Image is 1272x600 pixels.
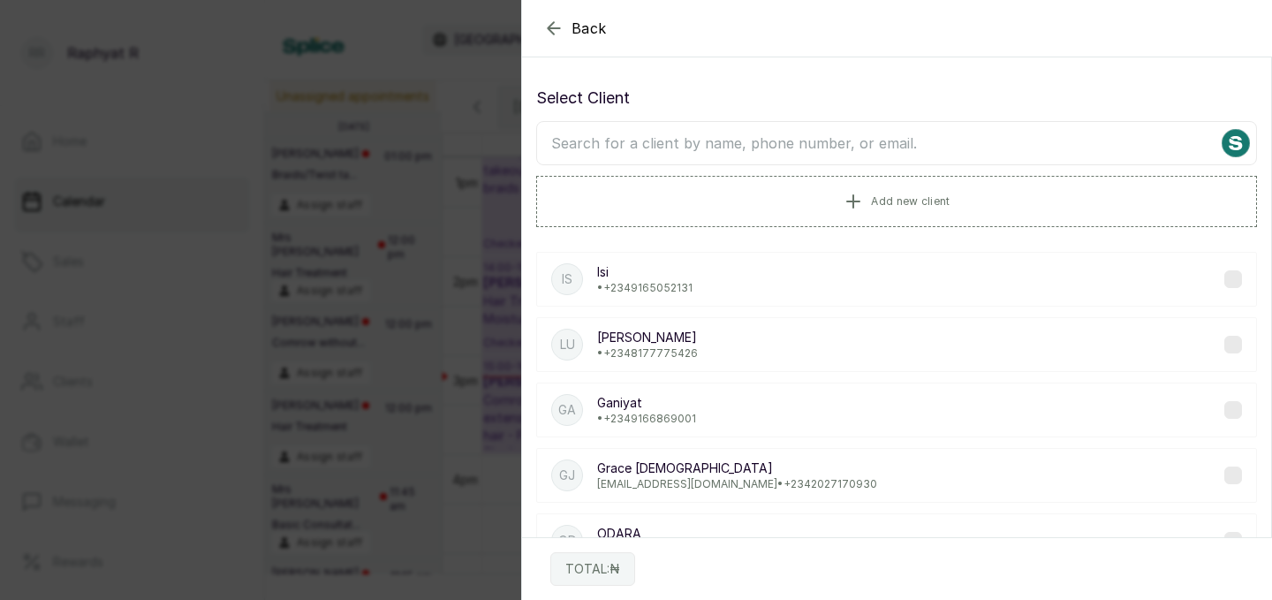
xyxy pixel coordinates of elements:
input: Search for a client by name, phone number, or email. [536,121,1257,165]
p: [EMAIL_ADDRESS][DOMAIN_NAME] • +234 2027170930 [597,477,877,491]
span: Add new client [871,194,950,209]
p: Is [562,270,572,288]
p: Ga [558,401,576,419]
p: [PERSON_NAME] [597,329,698,346]
p: Select Client [536,86,1257,110]
p: • +234 8177775426 [597,346,698,361]
p: ODARA [597,525,698,543]
p: TOTAL: ₦ [565,560,620,578]
span: Back [572,18,607,39]
p: Grace [DEMOGRAPHIC_DATA] [597,459,877,477]
button: Back [543,18,607,39]
p: • +234 9166869001 [597,412,696,426]
p: Ganiyat [597,394,696,412]
p: OD [558,532,577,550]
p: Lu [560,336,575,353]
button: Add new client [536,176,1257,227]
p: • +234 9165052131 [597,281,693,295]
p: Isi [597,263,693,281]
p: GJ [559,467,575,484]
